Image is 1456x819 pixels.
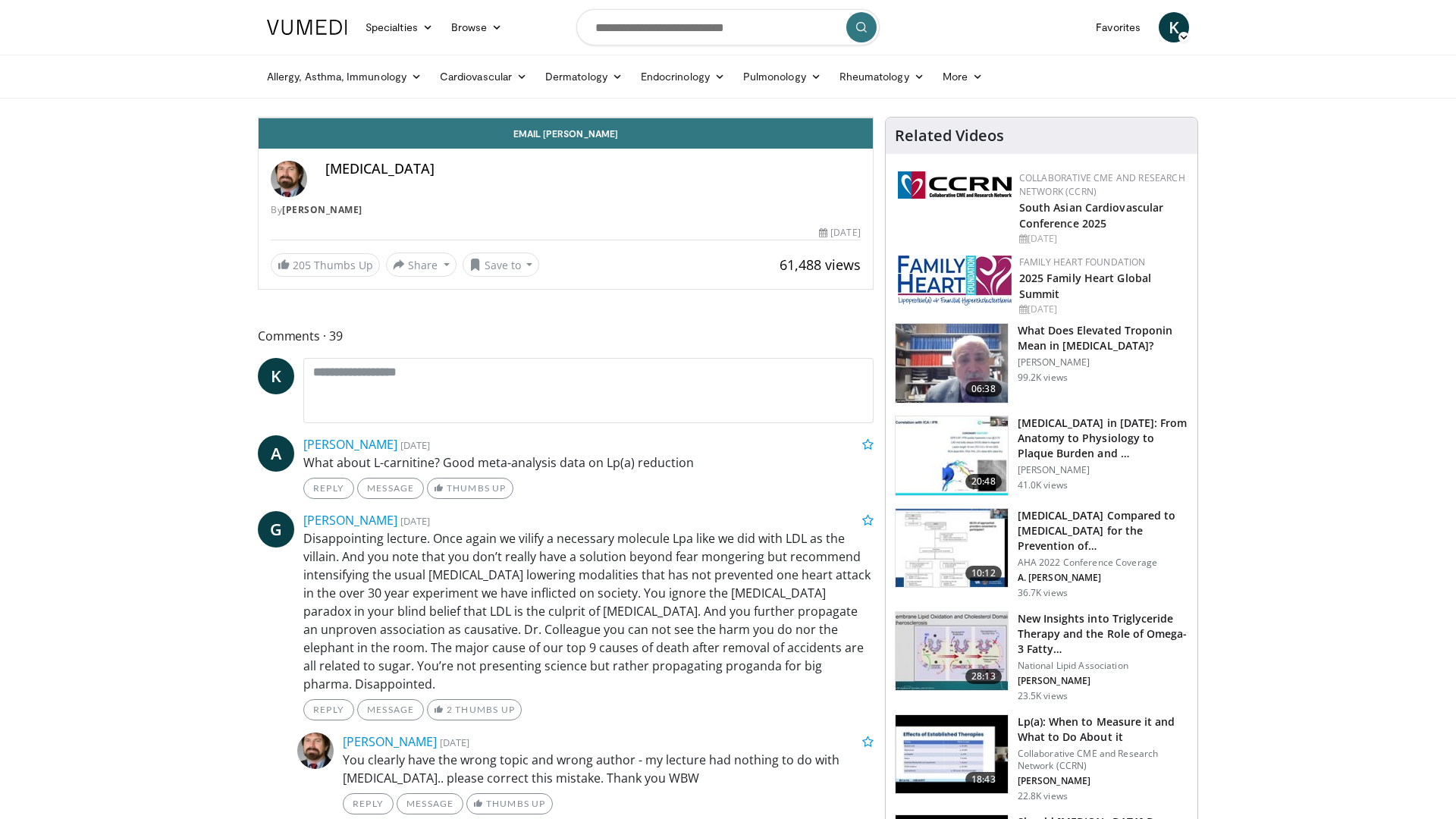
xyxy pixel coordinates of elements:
a: Pulmonology [734,61,830,92]
img: 7a20132b-96bf-405a-bedd-783937203c38.150x105_q85_crop-smart_upscale.jpg [896,715,1008,794]
p: 36.7K views [1018,587,1068,599]
img: 98daf78a-1d22-4ebe-927e-10afe95ffd94.150x105_q85_crop-smart_upscale.jpg [896,324,1008,403]
a: 20:48 [MEDICAL_DATA] in [DATE]: From Anatomy to Physiology to Plaque Burden and … [PERSON_NAME] 4... [895,416,1188,496]
span: 18:43 [965,772,1002,787]
a: G [258,511,294,548]
p: [PERSON_NAME] [1018,675,1188,687]
img: Avatar [271,161,307,197]
h3: [MEDICAL_DATA] Compared to [MEDICAL_DATA] for the Prevention of… [1018,508,1188,554]
img: 823da73b-7a00-425d-bb7f-45c8b03b10c3.150x105_q85_crop-smart_upscale.jpg [896,416,1008,495]
a: 06:38 What Does Elevated Troponin Mean in [MEDICAL_DATA]? [PERSON_NAME] 99.2K views [895,323,1188,403]
a: Thumbs Up [427,478,513,499]
img: VuMedi Logo [267,20,347,35]
p: National Lipid Association [1018,660,1188,672]
a: 2 Thumbs Up [427,699,522,720]
p: 22.8K views [1018,790,1068,802]
p: [PERSON_NAME] [1018,775,1188,787]
h4: Related Videos [895,127,1004,145]
a: More [934,61,992,92]
a: 205 Thumbs Up [271,253,380,277]
img: Avatar [297,733,334,769]
button: Share [386,253,457,277]
span: Comments 39 [258,326,874,346]
div: By [271,203,861,217]
p: 99.2K views [1018,372,1068,384]
h4: [MEDICAL_DATA] [325,161,861,177]
div: [DATE] [1019,303,1185,316]
div: [DATE] [819,226,860,240]
a: Email [PERSON_NAME] [259,118,873,149]
span: 2 [447,704,453,715]
button: Save to [463,253,540,277]
h3: [MEDICAL_DATA] in [DATE]: From Anatomy to Physiology to Plaque Burden and … [1018,416,1188,461]
img: 45ea033d-f728-4586-a1ce-38957b05c09e.150x105_q85_crop-smart_upscale.jpg [896,612,1008,691]
p: What about L-carnitine? Good meta-analysis data on Lp(a) reduction [303,453,874,472]
a: Reply [303,699,354,720]
p: 23.5K views [1018,690,1068,702]
h3: Lp(a): When to Measure it and What to Do About it [1018,714,1188,745]
p: [PERSON_NAME] [1018,356,1188,369]
a: A [258,435,294,472]
a: Reply [343,793,394,814]
a: 2025 Family Heart Global Summit [1019,271,1151,301]
a: Reply [303,478,354,499]
a: K [258,358,294,394]
small: [DATE] [440,736,469,749]
h3: New Insights into Triglyceride Therapy and the Role of Omega-3 Fatty… [1018,611,1188,657]
a: Browse [442,12,512,42]
img: 96363db5-6b1b-407f-974b-715268b29f70.jpeg.150x105_q85_autocrop_double_scale_upscale_version-0.2.jpg [898,256,1012,306]
a: [PERSON_NAME] [343,733,437,750]
a: South Asian Cardiovascular Conference 2025 [1019,200,1164,231]
a: Message [357,478,424,499]
a: Thumbs Up [466,793,552,814]
div: [DATE] [1019,232,1185,246]
span: 20:48 [965,474,1002,489]
a: Collaborative CME and Research Network (CCRN) [1019,171,1185,198]
input: Search topics, interventions [576,9,880,45]
p: A. [PERSON_NAME] [1018,572,1188,584]
a: 10:12 [MEDICAL_DATA] Compared to [MEDICAL_DATA] for the Prevention of… AHA 2022 Conference Covera... [895,508,1188,599]
small: [DATE] [400,438,430,452]
a: Family Heart Foundation [1019,256,1146,268]
p: 41.0K views [1018,479,1068,491]
span: 61,488 views [780,256,861,274]
a: K [1159,12,1189,42]
small: [DATE] [400,514,430,528]
p: AHA 2022 Conference Coverage [1018,557,1188,569]
span: 205 [293,258,311,272]
p: Collaborative CME and Research Network (CCRN) [1018,748,1188,772]
span: 06:38 [965,381,1002,397]
p: Disappointing lecture. Once again we vilify a necessary molecule Lpa like we did with LDL as the ... [303,529,874,693]
a: Message [357,699,424,720]
h3: What Does Elevated Troponin Mean in [MEDICAL_DATA]? [1018,323,1188,353]
a: Specialties [356,12,442,42]
a: [PERSON_NAME] [303,436,397,453]
a: 28:13 New Insights into Triglyceride Therapy and the Role of Omega-3 Fatty… National Lipid Associ... [895,611,1188,702]
a: 18:43 Lp(a): When to Measure it and What to Do About it Collaborative CME and Research Network (C... [895,714,1188,802]
img: a04ee3ba-8487-4636-b0fb-5e8d268f3737.png.150x105_q85_autocrop_double_scale_upscale_version-0.2.png [898,171,1012,199]
a: Allergy, Asthma, Immunology [258,61,431,92]
a: Rheumatology [830,61,934,92]
p: You clearly have the wrong topic and wrong author - my lecture had nothing to do with [MEDICAL_DA... [343,751,874,787]
span: 28:13 [965,669,1002,684]
a: Endocrinology [632,61,734,92]
a: Dermatology [536,61,632,92]
a: [PERSON_NAME] [282,203,362,216]
a: Message [397,793,463,814]
img: 7c0f9b53-1609-4588-8498-7cac8464d722.150x105_q85_crop-smart_upscale.jpg [896,509,1008,588]
a: [PERSON_NAME] [303,512,397,529]
video-js: Video Player [259,118,873,118]
a: Favorites [1087,12,1150,42]
span: 10:12 [965,566,1002,581]
p: [PERSON_NAME] [1018,464,1188,476]
a: Cardiovascular [431,61,536,92]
